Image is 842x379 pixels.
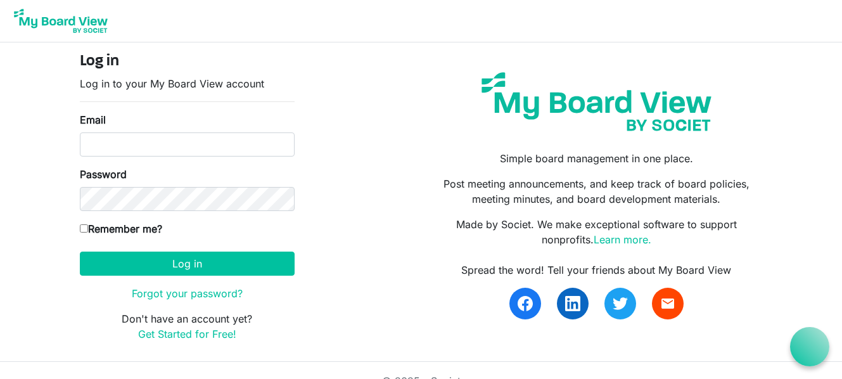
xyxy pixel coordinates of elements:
p: Don't have an account yet? [80,311,295,342]
input: Remember me? [80,224,88,233]
p: Simple board management in one place. [430,151,762,166]
p: Log in to your My Board View account [80,76,295,91]
span: email [660,296,675,311]
a: email [652,288,684,319]
img: linkedin.svg [565,296,580,311]
img: twitter.svg [613,296,628,311]
a: Get Started for Free! [138,328,236,340]
a: Learn more. [594,233,651,246]
button: Log in [80,252,295,276]
img: my-board-view-societ.svg [472,63,721,141]
p: Made by Societ. We make exceptional software to support nonprofits. [430,217,762,247]
a: Forgot your password? [132,287,243,300]
h4: Log in [80,53,295,71]
label: Email [80,112,106,127]
p: Post meeting announcements, and keep track of board policies, meeting minutes, and board developm... [430,176,762,207]
img: facebook.svg [518,296,533,311]
label: Remember me? [80,221,162,236]
img: My Board View Logo [10,5,112,37]
div: Spread the word! Tell your friends about My Board View [430,262,762,278]
label: Password [80,167,127,182]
